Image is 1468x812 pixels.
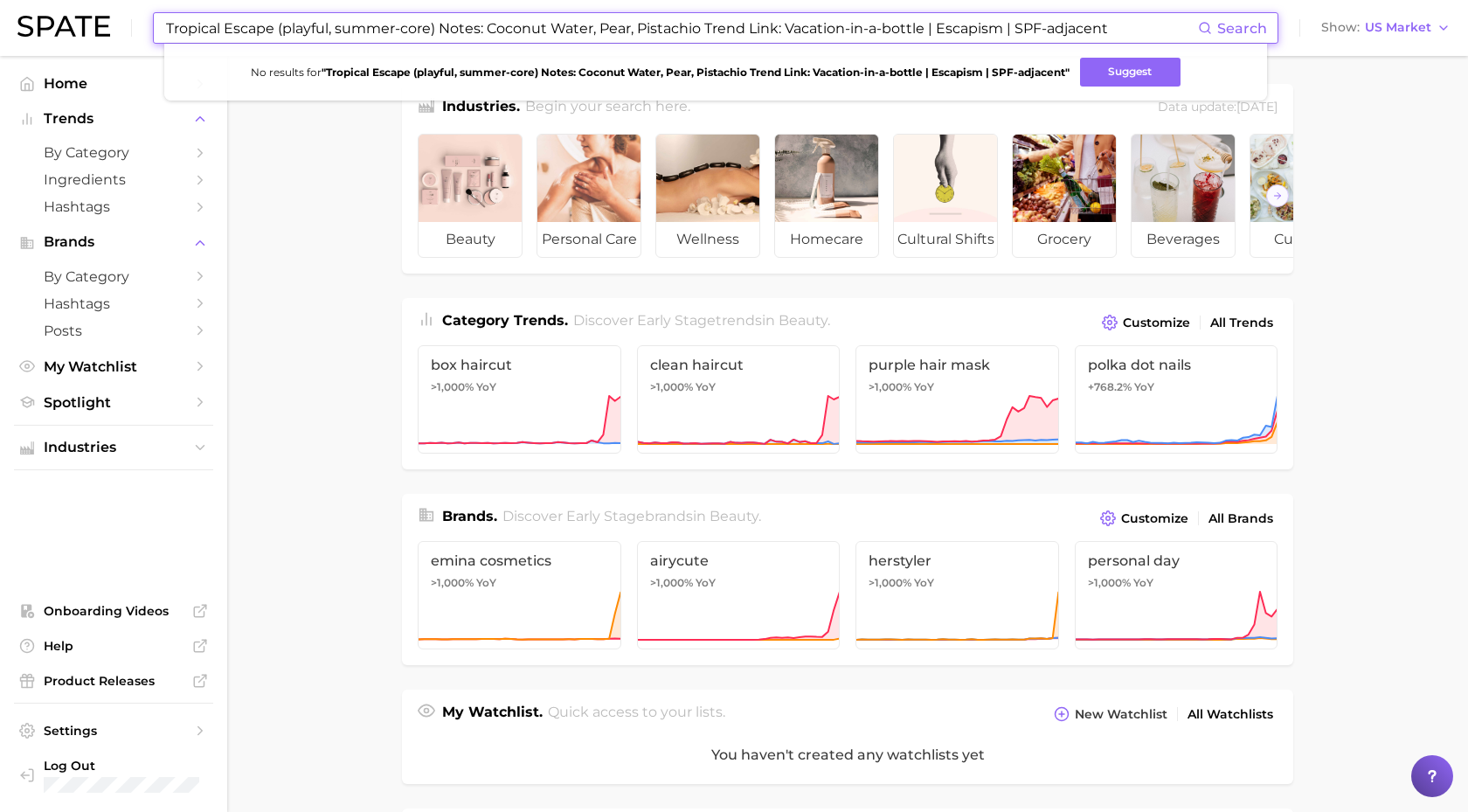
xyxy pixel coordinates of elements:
span: All Watchlists [1188,707,1273,722]
span: beauty [710,508,758,524]
span: Posts [44,323,183,339]
span: beverages [1132,222,1235,257]
span: Hashtags [44,295,183,312]
span: Discover Early Stage brands in . [502,508,761,524]
span: personal care [537,222,641,257]
span: Category Trends . [442,312,568,329]
a: by Category [14,139,213,166]
span: polka dot nails [1088,357,1265,373]
span: YoY [696,576,716,590]
button: ShowUS Market [1317,17,1455,39]
span: Ingredients [44,171,183,188]
span: Onboarding Videos [44,603,183,619]
a: Help [14,633,213,659]
span: personal day [1088,552,1265,569]
button: Industries [14,434,213,461]
button: New Watchlist [1049,702,1172,726]
span: YoY [1134,380,1154,394]
a: culinary [1250,134,1354,258]
span: >1,000% [431,380,474,393]
span: YoY [696,380,716,394]
span: >1,000% [1088,576,1131,589]
a: Home [14,70,213,97]
h2: Quick access to your lists. [548,702,725,726]
span: Customize [1121,511,1188,526]
span: Log Out [44,758,199,774]
a: cultural shifts [893,134,998,258]
div: Data update: [DATE] [1158,96,1278,120]
a: Product Releases [14,668,213,694]
a: Hashtags [14,290,213,317]
a: All Brands [1204,507,1278,531]
a: by Category [14,263,213,290]
span: US Market [1365,23,1431,32]
span: Product Releases [44,673,183,689]
span: All Brands [1208,511,1273,526]
span: New Watchlist [1075,707,1167,722]
span: >1,000% [650,380,693,393]
a: airycute>1,000% YoY [637,541,841,649]
a: Spotlight [14,389,213,416]
button: Trends [14,106,213,132]
a: clean haircut>1,000% YoY [637,345,841,454]
span: >1,000% [869,576,911,589]
span: Customize [1123,316,1190,330]
span: by Category [44,268,183,285]
a: herstyler>1,000% YoY [855,541,1059,649]
a: grocery [1012,134,1117,258]
button: Scroll Right [1266,184,1289,207]
span: wellness [656,222,759,257]
span: Trends [44,111,183,127]
span: Home [44,75,183,92]
h1: Industries. [442,96,520,120]
span: YoY [476,380,496,394]
span: airycute [650,552,827,569]
span: emina cosmetics [431,552,608,569]
a: All Trends [1206,311,1278,335]
button: Customize [1098,310,1194,335]
span: No results for [251,66,1070,79]
span: YoY [914,380,934,394]
a: wellness [655,134,760,258]
a: emina cosmetics>1,000% YoY [418,541,621,649]
span: clean haircut [650,357,827,373]
strong: " Tropical Escape (playful, summer-core) Notes: Coconut Water, Pear, Pistachio Trend Link: Vacati... [322,66,1070,79]
span: YoY [1133,576,1153,590]
a: Hashtags [14,193,213,220]
a: All Watchlists [1183,703,1278,726]
h1: My Watchlist. [442,702,543,726]
span: YoY [476,576,496,590]
span: by Category [44,144,183,161]
input: Search here for a brand, industry, or ingredient [164,13,1198,43]
a: Onboarding Videos [14,598,213,624]
button: Suggest [1080,58,1181,87]
span: YoY [914,576,934,590]
a: box haircut>1,000% YoY [418,345,621,454]
span: beauty [419,222,522,257]
span: All Trends [1210,316,1273,330]
img: SPATE [17,16,110,37]
span: Discover Early Stage trends in . [573,312,830,329]
a: Ingredients [14,166,213,193]
button: Customize [1096,506,1193,531]
h2: Begin your search here. [525,96,690,120]
a: Posts [14,317,213,344]
span: >1,000% [650,576,693,589]
a: polka dot nails+768.2% YoY [1075,345,1278,454]
span: cultural shifts [894,222,997,257]
a: Settings [14,718,213,744]
div: You haven't created any watchlists yet [402,726,1293,784]
span: My Watchlist [44,358,183,375]
a: purple hair mask>1,000% YoY [855,345,1059,454]
span: >1,000% [869,380,911,393]
span: herstyler [869,552,1046,569]
a: beauty [418,134,523,258]
a: personal day>1,000% YoY [1075,541,1278,649]
span: >1,000% [431,576,474,589]
a: personal care [537,134,641,258]
span: Hashtags [44,198,183,215]
span: Brands . [442,508,497,524]
span: Industries [44,440,183,455]
a: beverages [1131,134,1236,258]
span: Help [44,638,183,654]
